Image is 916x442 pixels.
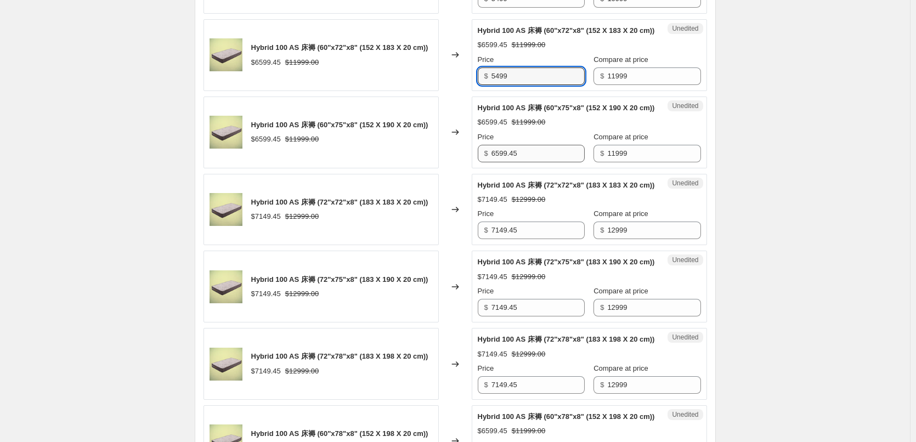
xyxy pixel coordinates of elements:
[478,271,507,282] div: $7149.45
[593,133,648,141] span: Compare at price
[478,335,655,343] span: Hybrid 100 AS 床褥 (72"x78"x8" (183 X 198 X 20 cm))
[251,429,428,438] span: Hybrid 100 AS 床褥 (60"x78"x8" (152 X 198 X 20 cm))
[672,333,698,342] span: Unedited
[478,39,507,50] div: $6599.45
[484,72,488,80] span: $
[478,364,494,372] span: Price
[210,38,242,71] img: Productimage_Mattress_Hybird100AS_6ab294a6-69ce-41be-8b9b-bf8d25243795_80x.jpg
[512,194,545,205] strike: $12999.00
[512,117,545,128] strike: $11999.00
[478,426,507,437] div: $6599.45
[600,226,604,234] span: $
[478,209,494,218] span: Price
[251,134,281,145] div: $6599.45
[593,287,648,295] span: Compare at price
[251,352,428,360] span: Hybrid 100 AS 床褥 (72"x78"x8" (183 X 198 X 20 cm))
[251,288,281,299] div: $7149.45
[251,211,281,222] div: $7149.45
[478,181,655,189] span: Hybrid 100 AS 床褥 (72"x72"x8" (183 X 183 X 20 cm))
[672,256,698,264] span: Unedited
[600,149,604,157] span: $
[478,194,507,205] div: $7149.45
[512,349,545,360] strike: $12999.00
[478,117,507,128] div: $6599.45
[251,366,281,377] div: $7149.45
[285,288,319,299] strike: $12999.00
[512,271,545,282] strike: $12999.00
[478,412,655,421] span: Hybrid 100 AS 床褥 (60"x78"x8" (152 X 198 X 20 cm))
[210,348,242,381] img: Productimage_Mattress_Hybird100AS_6ab294a6-69ce-41be-8b9b-bf8d25243795_80x.jpg
[512,426,545,437] strike: $11999.00
[672,410,698,419] span: Unedited
[600,303,604,311] span: $
[593,209,648,218] span: Compare at price
[484,226,488,234] span: $
[210,193,242,226] img: Productimage_Mattress_Hybird100AS_6ab294a6-69ce-41be-8b9b-bf8d25243795_80x.jpg
[478,55,494,64] span: Price
[484,303,488,311] span: $
[285,134,319,145] strike: $11999.00
[672,101,698,110] span: Unedited
[593,55,648,64] span: Compare at price
[285,57,319,68] strike: $11999.00
[285,366,319,377] strike: $12999.00
[210,270,242,303] img: Productimage_Mattress_Hybird100AS_6ab294a6-69ce-41be-8b9b-bf8d25243795_80x.jpg
[672,179,698,188] span: Unedited
[484,381,488,389] span: $
[251,275,428,284] span: Hybrid 100 AS 床褥 (72"x75"x8" (183 X 190 X 20 cm))
[251,57,281,68] div: $6599.45
[251,198,428,206] span: Hybrid 100 AS 床褥 (72"x72"x8" (183 X 183 X 20 cm))
[251,121,428,129] span: Hybrid 100 AS 床褥 (60"x75"x8" (152 X 190 X 20 cm))
[478,104,655,112] span: Hybrid 100 AS 床褥 (60"x75"x8" (152 X 190 X 20 cm))
[512,39,545,50] strike: $11999.00
[478,258,655,266] span: Hybrid 100 AS 床褥 (72"x75"x8" (183 X 190 X 20 cm))
[285,211,319,222] strike: $12999.00
[600,381,604,389] span: $
[251,43,428,52] span: Hybrid 100 AS 床褥 (60"x72"x8" (152 X 183 X 20 cm))
[478,349,507,360] div: $7149.45
[478,287,494,295] span: Price
[478,133,494,141] span: Price
[600,72,604,80] span: $
[484,149,488,157] span: $
[593,364,648,372] span: Compare at price
[478,26,655,35] span: Hybrid 100 AS 床褥 (60"x72"x8" (152 X 183 X 20 cm))
[672,24,698,33] span: Unedited
[210,116,242,149] img: Productimage_Mattress_Hybird100AS_6ab294a6-69ce-41be-8b9b-bf8d25243795_80x.jpg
